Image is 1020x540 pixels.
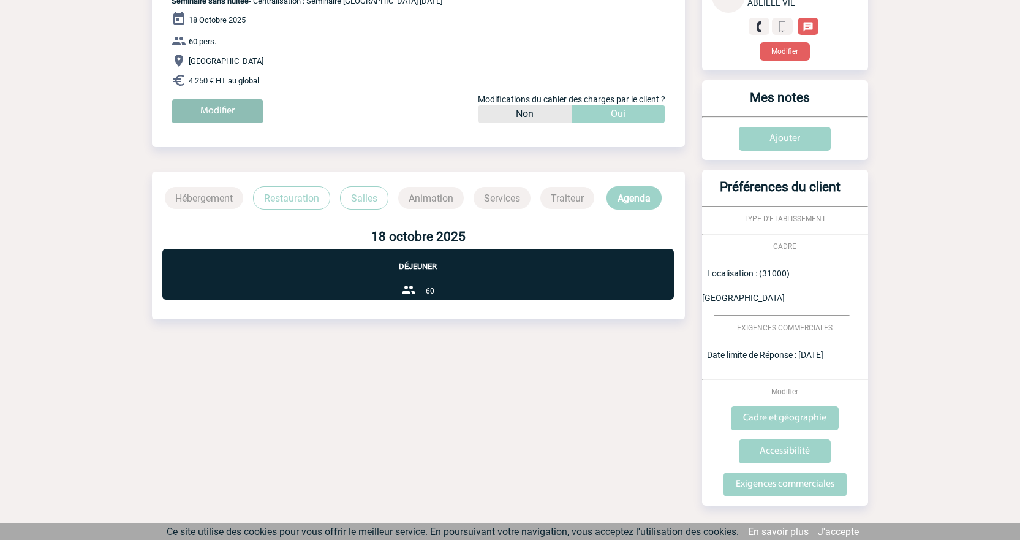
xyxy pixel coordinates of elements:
img: portable.png [777,21,788,32]
p: Agenda [606,186,662,210]
img: group-24-px-b.png [401,283,416,297]
span: EXIGENCES COMMERCIALES [737,324,833,332]
input: Cadre et géographie [731,406,839,430]
span: [GEOGRAPHIC_DATA] [189,56,263,66]
span: Modifier [771,387,798,396]
span: CADRE [773,242,796,251]
span: 60 [426,287,434,295]
span: Modifications du cahier des charges par le client ? [478,94,665,104]
p: Restauration [253,186,330,210]
p: Traiteur [540,187,594,209]
p: Oui [611,105,625,123]
p: Salles [340,186,388,210]
a: En savoir plus [748,526,809,538]
span: Date limite de Réponse : [DATE] [707,350,823,360]
span: Ce site utilise des cookies pour vous offrir le meilleur service. En poursuivant votre navigation... [167,526,739,538]
span: TYPE D'ETABLISSEMENT [744,215,826,223]
h3: Préférences du client [707,180,853,206]
input: Accessibilité [739,439,831,463]
button: Modifier [760,42,810,61]
h3: Mes notes [707,90,853,116]
span: 4 250 € HT au global [189,76,259,85]
input: Ajouter [739,127,831,151]
input: Modifier [172,99,263,123]
img: fixe.png [754,21,765,32]
input: Exigences commerciales [723,473,847,496]
p: Déjeuner [162,249,674,271]
p: Services [474,187,531,209]
img: chat-24-px-w.png [803,21,814,32]
p: Hébergement [165,187,243,209]
b: 18 octobre 2025 [371,229,466,244]
span: Localisation : (31000) [GEOGRAPHIC_DATA] [702,268,790,303]
a: J'accepte [818,526,859,538]
p: Animation [398,187,464,209]
p: Non [516,105,534,123]
span: 60 pers. [189,37,216,46]
span: 18 Octobre 2025 [189,15,246,25]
